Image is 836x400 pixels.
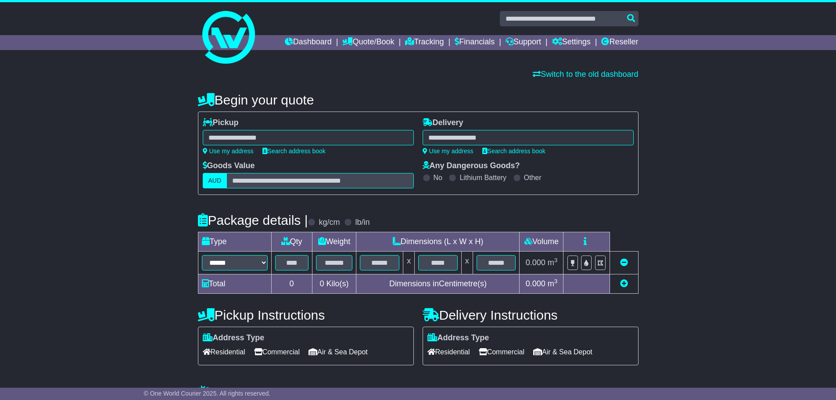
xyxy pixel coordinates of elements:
a: Quote/Book [342,35,394,50]
a: Use my address [203,148,254,155]
label: Other [524,173,542,182]
td: Qty [271,232,312,252]
a: Settings [552,35,591,50]
label: No [434,173,442,182]
sup: 3 [554,278,558,285]
span: Residential [203,345,245,359]
td: Type [198,232,271,252]
a: Dashboard [285,35,332,50]
a: Tracking [405,35,444,50]
td: x [461,252,473,274]
h4: Begin your quote [198,93,639,107]
label: AUD [203,173,227,188]
h4: Delivery Instructions [423,308,639,322]
a: Search address book [262,148,326,155]
h4: Warranty & Insurance [198,385,639,400]
span: m [548,258,558,267]
a: Add new item [620,279,628,288]
td: Dimensions (L x W x H) [356,232,520,252]
a: Search address book [482,148,545,155]
label: Any Dangerous Goods? [423,161,520,171]
td: x [403,252,415,274]
td: Dimensions in Centimetre(s) [356,274,520,294]
a: Switch to the old dashboard [533,70,638,79]
a: Support [506,35,541,50]
span: 0.000 [526,279,545,288]
span: Air & Sea Depot [309,345,368,359]
span: 0.000 [526,258,545,267]
h4: Package details | [198,213,308,227]
label: Lithium Battery [459,173,506,182]
label: lb/in [355,218,370,227]
label: Delivery [423,118,463,128]
span: Commercial [479,345,524,359]
sup: 3 [554,257,558,263]
a: Reseller [601,35,638,50]
label: Goods Value [203,161,255,171]
span: m [548,279,558,288]
span: Air & Sea Depot [533,345,592,359]
span: © One World Courier 2025. All rights reserved. [144,390,271,397]
span: 0 [319,279,324,288]
span: Residential [427,345,470,359]
td: 0 [271,274,312,294]
label: Pickup [203,118,239,128]
h4: Pickup Instructions [198,308,414,322]
td: Volume [520,232,563,252]
td: Kilo(s) [312,274,356,294]
td: Total [198,274,271,294]
td: Weight [312,232,356,252]
label: Address Type [203,333,265,343]
label: kg/cm [319,218,340,227]
label: Address Type [427,333,489,343]
a: Use my address [423,148,474,155]
a: Remove this item [620,258,628,267]
span: Commercial [254,345,300,359]
a: Financials [455,35,495,50]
